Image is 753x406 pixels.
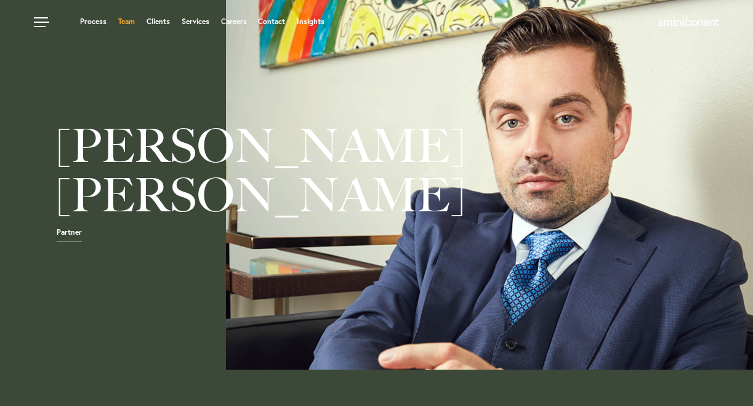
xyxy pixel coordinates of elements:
img: Amini & Conant [658,17,719,27]
a: Contact [258,18,285,25]
a: Team [118,18,135,25]
a: Insights [297,18,324,25]
a: Clients [147,18,170,25]
a: Careers [221,18,247,25]
a: Home [658,18,719,28]
a: Services [182,18,209,25]
span: Partner [57,229,82,242]
a: Process [80,18,107,25]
